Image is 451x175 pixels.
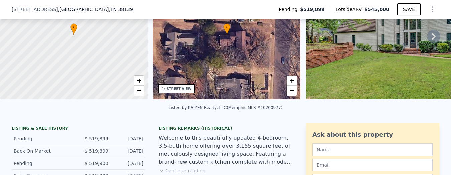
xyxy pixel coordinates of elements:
[109,7,133,12] span: , TN 38139
[134,76,144,86] a: Zoom in
[223,24,230,30] span: •
[134,86,144,96] a: Zoom out
[300,6,325,13] span: $519,899
[287,86,297,96] a: Zoom out
[287,76,297,86] a: Zoom in
[114,135,143,142] div: [DATE]
[397,3,421,15] button: SAVE
[12,6,58,13] span: [STREET_ADDRESS]
[85,136,108,141] span: $ 519,899
[159,134,292,166] div: Welcome to this beautifully updated 4-bedroom, 3.5-bath home offering over 3,155 square feet of m...
[364,7,389,12] span: $545,000
[159,126,292,131] div: Listing Remarks (Historical)
[426,3,439,16] button: Show Options
[290,76,294,85] span: +
[114,160,143,167] div: [DATE]
[167,86,192,91] div: STREET VIEW
[223,23,230,35] div: •
[159,167,206,174] button: Continue reading
[14,160,73,167] div: Pending
[312,143,433,156] input: Name
[70,23,77,35] div: •
[85,148,108,154] span: $ 519,899
[137,86,141,95] span: −
[169,105,282,110] div: Listed by KAIZEN Realty, LLC (Memphis MLS #10200977)
[14,135,73,142] div: Pending
[290,86,294,95] span: −
[336,6,364,13] span: Lotside ARV
[312,159,433,171] input: Email
[58,6,133,13] span: , [GEOGRAPHIC_DATA]
[12,126,145,133] div: LISTING & SALE HISTORY
[312,130,433,139] div: Ask about this property
[114,148,143,154] div: [DATE]
[14,148,73,154] div: Back On Market
[70,24,77,30] span: •
[279,6,300,13] span: Pending
[137,76,141,85] span: +
[85,161,108,166] span: $ 519,900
